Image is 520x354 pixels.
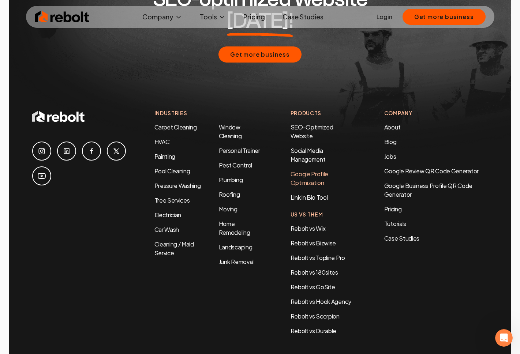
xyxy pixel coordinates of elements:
[384,205,488,214] a: Pricing
[291,170,329,187] a: Google Profile Optimization
[154,167,190,175] a: Pool Cleaning
[384,219,488,228] a: Tutorials
[194,10,232,24] button: Tools
[35,10,90,24] img: Rebolt Logo
[384,123,400,131] a: About
[291,193,328,201] a: Link in Bio Tool
[377,12,392,21] a: Login
[291,298,351,305] a: Rebolt vs Hook Agency
[291,283,335,291] a: Rebolt vs GoSite
[154,182,201,189] a: Pressure Washing
[219,191,240,198] a: Roofing
[154,109,261,117] h4: Industries
[154,211,181,219] a: Electrician
[154,226,179,233] a: Car Wash
[219,258,254,265] a: Junk Removal
[291,225,326,232] a: Rebolt vs Wix
[277,10,329,24] a: Case Studies
[219,161,252,169] a: Pest Control
[495,329,513,347] iframe: Intercom live chat
[219,220,250,236] a: Home Remodeling
[403,9,486,25] button: Get more business
[384,167,479,175] a: Google Review QR Code Generator
[219,176,243,184] a: Plumbing
[291,109,355,117] h4: Products
[291,123,333,140] a: SEO-Optimized Website
[384,152,396,160] a: Jobs
[219,147,260,154] a: Personal Trainer
[219,123,242,140] a: Window Cleaning
[291,268,338,276] a: Rebolt vs 180sites
[291,239,336,247] a: Rebolt vs Bizwise
[218,46,302,63] button: Get more business
[219,205,237,213] a: Moving
[291,211,355,218] h4: Us Vs Them
[384,138,397,146] a: Blog
[384,109,488,117] h4: Company
[291,312,340,320] a: Rebolt vs Scorpion
[154,240,194,257] a: Cleaning / Maid Service
[291,327,337,335] a: Rebolt vs Durable
[154,123,197,131] a: Carpet Cleaning
[136,10,188,24] button: Company
[384,234,488,243] a: Case Studies
[227,10,293,32] span: [DATE]!
[237,10,271,24] a: Pricing
[291,254,345,261] a: Rebolt vs Topline Pro
[154,138,170,146] a: HVAC
[291,147,326,163] a: Social Media Management
[154,152,175,160] a: Painting
[154,196,190,204] a: Tree Services
[219,243,252,251] a: Landscaping
[384,182,472,198] a: Google Business Profile QR Code Generator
